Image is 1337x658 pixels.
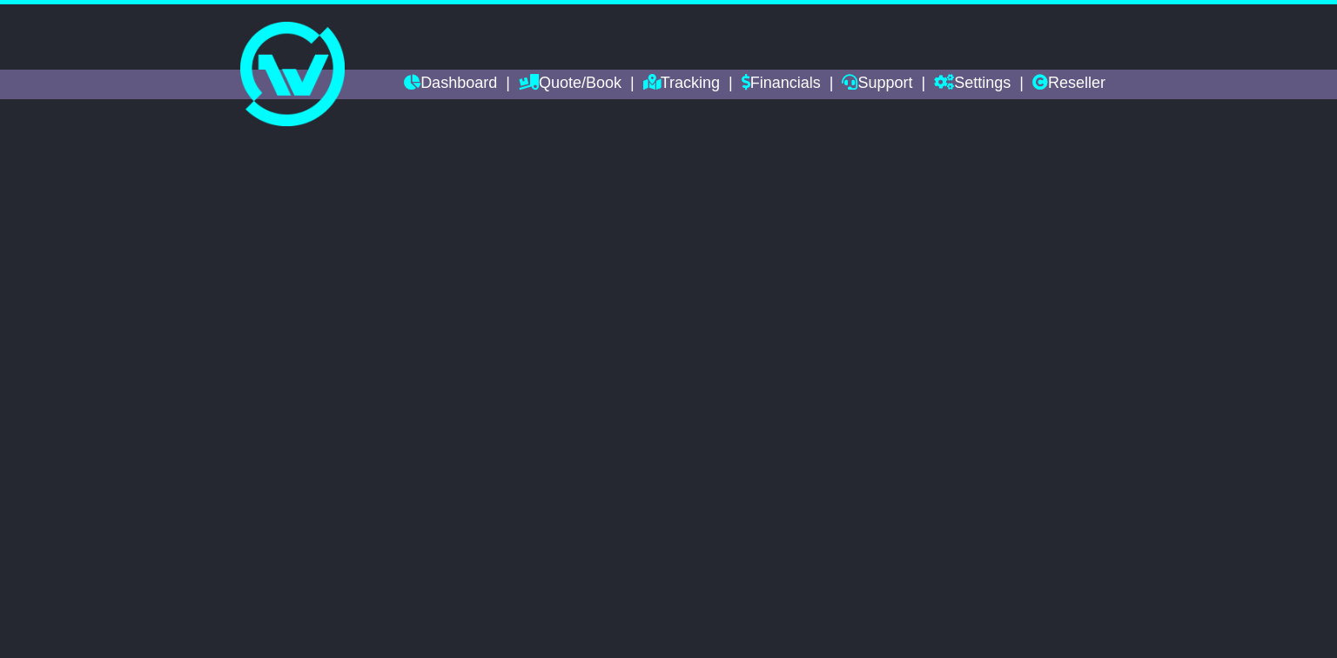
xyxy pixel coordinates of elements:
a: Financials [742,70,821,99]
a: Settings [934,70,1011,99]
a: Tracking [643,70,720,99]
a: Support [842,70,912,99]
a: Reseller [1032,70,1105,99]
a: Quote/Book [519,70,621,99]
a: Dashboard [404,70,497,99]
